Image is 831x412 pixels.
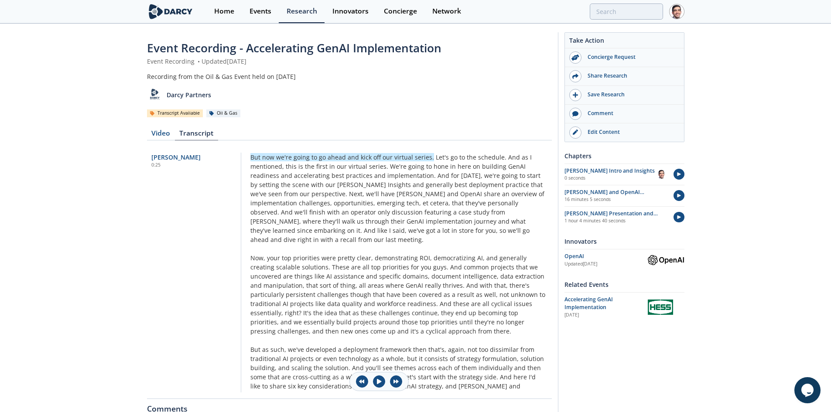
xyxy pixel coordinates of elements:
[214,8,234,15] div: Home
[564,277,684,292] div: Related Events
[564,210,666,218] div: [PERSON_NAME] Presentation and Discussion
[287,8,317,15] div: Research
[669,4,684,19] img: Profile
[674,212,684,223] img: play-chapters.svg
[147,4,195,19] img: logo-wide.svg
[384,8,417,15] div: Concierge
[167,90,211,99] p: Darcy Partners
[564,148,684,163] div: Chapters
[250,190,544,216] span: Next, we'll have [PERSON_NAME] and OpenAI share an overview of implementation challenges, opportu...
[564,175,657,182] p: 0 seconds
[332,263,448,271] span: These are all top priorities for you guys.
[581,53,679,61] div: Concierge Request
[564,188,666,196] div: [PERSON_NAME] and OpenAI Presentation and Discussion
[250,281,545,308] span: And with that, there's particularly persistent challenges though that have been covered as a resu...
[250,345,544,372] span: But as such, we've developed a deployment framework then that's, again, not too dissimilar from t...
[674,190,684,201] img: play-chapters.svg
[206,109,241,117] div: Oil & Gas
[565,123,684,142] a: Edit Content
[564,167,657,175] div: [PERSON_NAME] Intro and Insights
[250,263,544,289] span: And common projects that we uncovered are things like AI assistance and specific domains, documen...
[674,169,684,180] img: play-chapters.svg
[432,8,461,15] div: Network
[564,312,642,319] div: [DATE]
[175,130,218,140] div: Transcript
[581,72,679,80] div: Share Research
[436,153,506,161] span: Let's go to the schedule.
[147,72,552,81] div: Recording from the Oil & Gas Event held on [DATE]
[250,171,543,198] span: And for [DATE], we're going to start by setting the scene with our [PERSON_NAME] Insights and gen...
[196,57,202,65] span: •
[250,364,541,381] span: And you'll see themes across each of them individually and then some that are cross-cutting as a ...
[332,8,369,15] div: Innovators
[367,373,498,381] span: But for now, let's start with the strategy side.
[250,153,434,161] span: But now we're going to go ahead and kick off our virtual series.
[250,153,532,170] span: And as I mentioned, this is the first in our virtual series.
[565,36,684,48] div: Take Action
[590,3,663,20] input: Advanced Search
[147,109,203,117] div: Transcript Available
[564,196,666,203] p: 16 minutes 5 seconds
[250,226,530,244] span: And like I said, we've got a lot in store for you, so we'll go ahead and dive right in with a rec...
[147,57,552,66] div: Event Recording Updated [DATE]
[250,254,527,271] span: Now, your top priorities were pretty clear, demonstrating ROI, democratizing AI, and generally cr...
[250,8,271,15] div: Events
[250,373,536,399] span: And here I'd like to share six key considerations for an effective GenAI strategy, and [PERSON_NA...
[657,170,666,179] img: 44401130-f463-4f9c-a816-b31c67b6af04
[564,261,648,268] div: Updated [DATE]
[147,130,175,140] div: Video
[794,377,822,403] iframe: chat widget
[564,296,613,311] span: Accelerating GenAI Implementation
[250,309,524,335] span: It's the idea that as these challenges continue, they end up becoming top priorities, and we esse...
[581,128,679,136] div: Edit Content
[564,218,666,225] p: 1 hour 4 minutes 40 seconds
[250,162,526,180] span: We're going to hone in here on building GenAI readiness and accelerating best practices and imple...
[151,162,241,169] div: 0:25
[648,300,674,315] img: Hess Corporation
[250,300,532,317] span: And these are all cyclical issues essentially, right?
[581,109,679,117] div: Comment
[564,234,684,249] div: Innovators
[250,208,526,235] span: And we'll finish with an operator only discussion featuring a case study from [PERSON_NAME], wher...
[564,252,684,268] a: OpenAI Updated[DATE] OpenAI
[581,91,679,99] div: Save Research
[147,40,441,56] span: Event Recording - Accelerating GenAI Implementation
[648,255,684,265] img: OpenAI
[564,296,684,319] a: Accelerating GenAI Implementation [DATE] Hess Corporation
[564,252,648,260] div: OpenAI
[151,153,241,162] div: [PERSON_NAME]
